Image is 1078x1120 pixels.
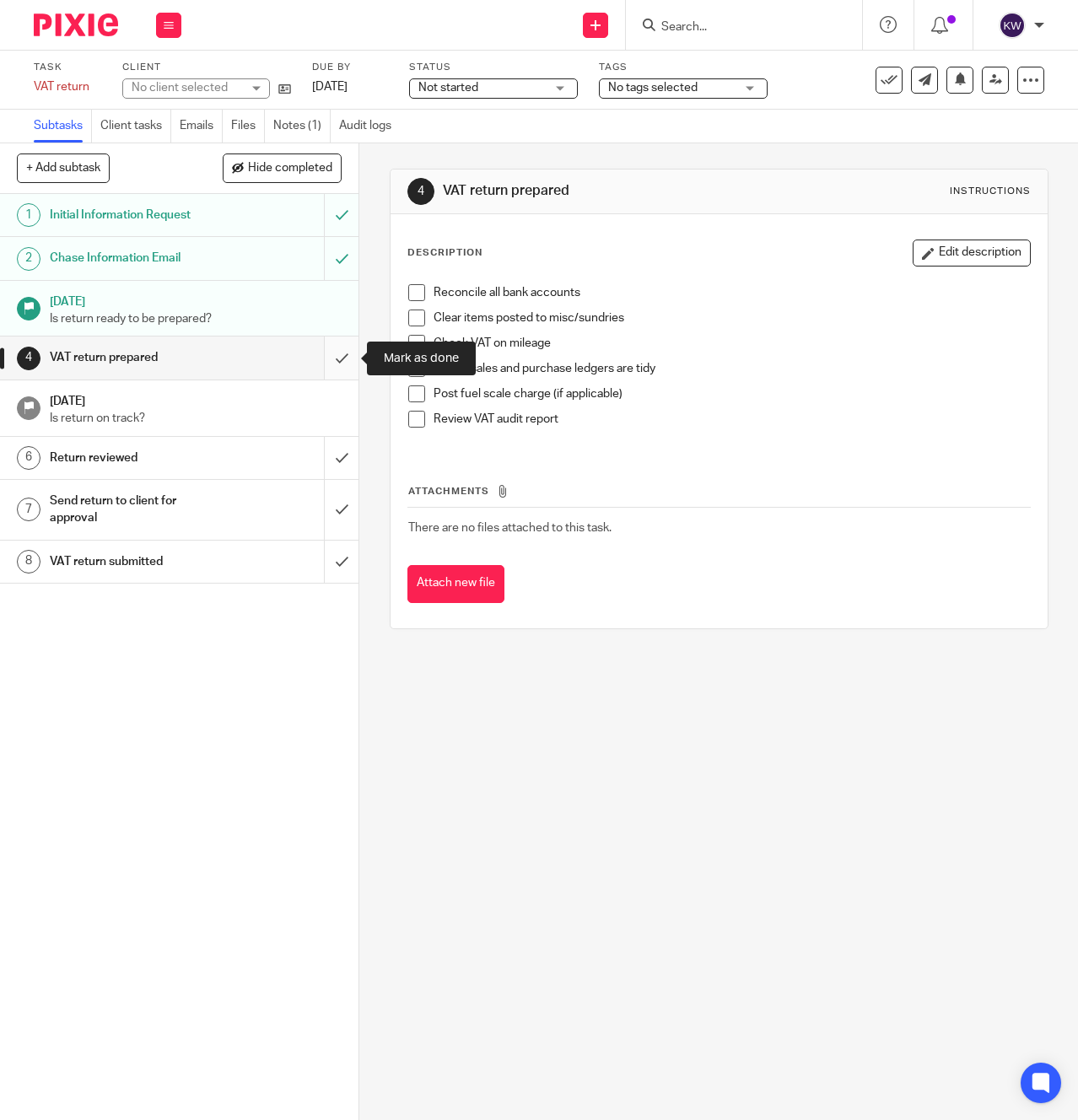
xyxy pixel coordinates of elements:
span: No tags selected [608,82,698,94]
button: Edit description [913,240,1031,267]
label: Status [409,61,578,74]
p: Review VAT audit report [434,411,1030,428]
span: Hide completed [248,162,332,175]
p: Reconcile all bank accounts [434,284,1030,301]
p: Clear items posted to misc/sundries [434,310,1030,326]
a: Files [231,110,265,143]
a: Subtasks [34,110,92,143]
p: Is return on track? [50,410,342,427]
img: svg%3E [999,12,1026,39]
span: [DATE] [312,81,348,93]
h1: Initial Information Request [50,202,222,228]
span: There are no files attached to this task. [408,522,612,534]
h1: Return reviewed [50,445,222,471]
h1: Chase Information Email [50,245,222,271]
a: Emails [180,110,223,143]
label: Due by [312,61,388,74]
a: Audit logs [339,110,400,143]
h1: Send return to client for approval [50,488,222,531]
a: Notes (1) [273,110,331,143]
h1: [DATE] [50,389,342,410]
h1: VAT return prepared [443,182,755,200]
h1: [DATE] [50,289,342,310]
div: 6 [17,446,40,470]
div: Instructions [950,185,1031,198]
h1: VAT return prepared [50,345,222,370]
button: Hide completed [223,153,342,182]
div: No client selected [132,79,241,96]
span: Not started [418,82,478,94]
div: VAT return [34,78,101,95]
div: 1 [17,203,40,227]
p: Check sales and purchase ledgers are tidy [434,360,1030,377]
label: Tags [599,61,768,74]
button: Attach new file [407,565,504,603]
label: Task [34,61,101,74]
div: 4 [407,178,434,205]
p: Description [407,246,482,260]
div: 7 [17,498,40,521]
span: Attachments [408,487,489,496]
div: 2 [17,247,40,271]
p: Post fuel scale charge (if applicable) [434,385,1030,402]
button: + Add subtask [17,153,110,182]
div: 4 [17,347,40,370]
p: Is return ready to be prepared? [50,310,342,327]
input: Search [660,20,811,35]
img: Pixie [34,13,118,36]
label: Client [122,61,291,74]
a: Client tasks [100,110,171,143]
p: Check VAT on mileage [434,335,1030,352]
div: 8 [17,550,40,573]
h1: VAT return submitted [50,549,222,574]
